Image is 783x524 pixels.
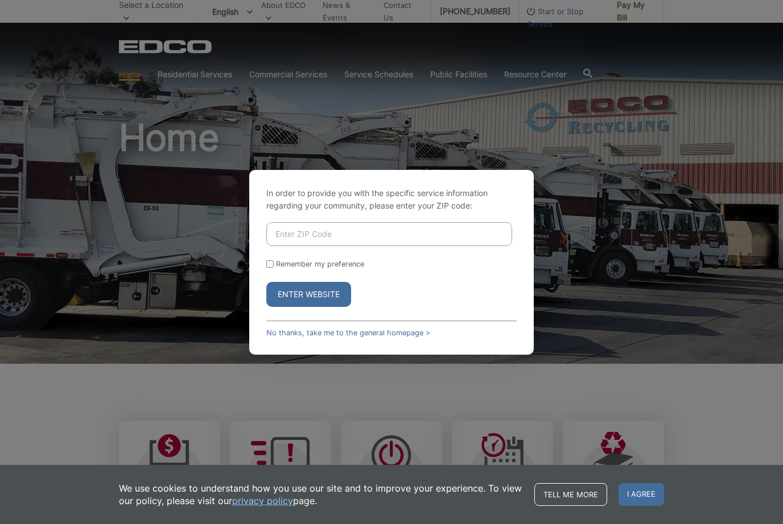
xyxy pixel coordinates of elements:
a: No thanks, take me to the general homepage > [266,328,430,337]
a: privacy policy [232,494,293,507]
button: Enter Website [266,282,351,307]
p: In order to provide you with the specific service information regarding your community, please en... [266,187,517,212]
span: I agree [619,483,664,506]
p: We use cookies to understand how you use our site and to improve your experience. To view our pol... [119,482,523,507]
label: Remember my preference [276,260,364,268]
a: Tell me more [534,483,607,506]
input: Enter ZIP Code [266,222,512,246]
